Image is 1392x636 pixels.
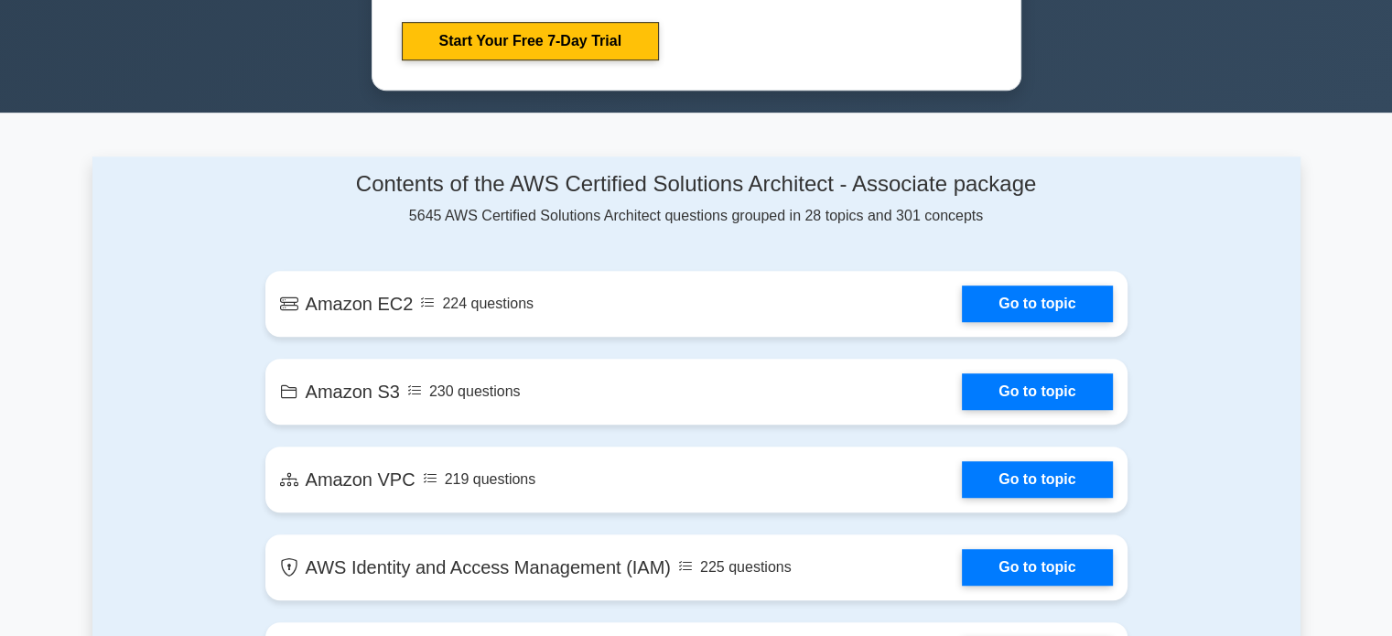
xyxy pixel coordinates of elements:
a: Go to topic [962,373,1112,410]
a: Start Your Free 7-Day Trial [402,22,659,60]
a: Go to topic [962,286,1112,322]
div: 5645 AWS Certified Solutions Architect questions grouped in 28 topics and 301 concepts [265,171,1128,227]
h4: Contents of the AWS Certified Solutions Architect - Associate package [265,171,1128,198]
a: Go to topic [962,461,1112,498]
a: Go to topic [962,549,1112,586]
